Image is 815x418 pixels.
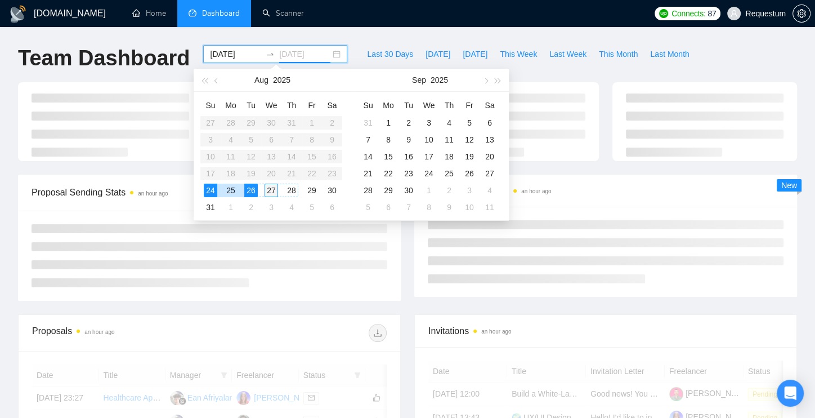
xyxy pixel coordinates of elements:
[382,167,395,180] div: 22
[261,182,281,199] td: 2025-08-27
[419,131,439,148] td: 2025-09-10
[463,150,476,163] div: 19
[459,148,480,165] td: 2025-09-19
[483,167,496,180] div: 27
[480,114,500,131] td: 2025-09-06
[483,150,496,163] div: 20
[442,201,456,214] div: 9
[480,96,500,114] th: Sa
[325,184,339,197] div: 30
[442,150,456,163] div: 18
[302,182,322,199] td: 2025-08-29
[322,182,342,199] td: 2025-08-30
[210,48,261,60] input: Start date
[644,45,695,63] button: Last Month
[224,201,238,214] div: 1
[361,184,375,197] div: 28
[402,133,415,146] div: 9
[671,7,705,20] span: Connects:
[18,45,190,72] h1: Team Dashboard
[224,184,238,197] div: 25
[593,45,644,63] button: This Month
[273,69,290,91] button: 2025
[302,199,322,216] td: 2025-09-05
[281,96,302,114] th: Th
[358,114,378,131] td: 2025-08-31
[439,148,459,165] td: 2025-09-18
[285,184,298,197] div: 28
[32,185,260,199] span: Proposal Sending Stats
[439,199,459,216] td: 2025-10-09
[361,45,419,63] button: Last 30 Days
[382,150,395,163] div: 15
[483,133,496,146] div: 13
[428,184,783,198] span: Scanner Breakdown
[261,96,281,114] th: We
[302,96,322,114] th: Fr
[200,199,221,216] td: 2025-08-31
[402,201,415,214] div: 7
[9,5,27,23] img: logo
[422,201,436,214] div: 8
[358,148,378,165] td: 2025-09-14
[419,114,439,131] td: 2025-09-03
[132,8,166,18] a: homeHome
[361,133,375,146] div: 7
[281,182,302,199] td: 2025-08-28
[305,201,319,214] div: 5
[419,45,456,63] button: [DATE]
[281,199,302,216] td: 2025-09-04
[483,116,496,130] div: 6
[426,48,450,60] span: [DATE]
[361,150,375,163] div: 14
[494,45,543,63] button: This Week
[382,133,395,146] div: 8
[189,9,196,17] span: dashboard
[402,184,415,197] div: 30
[483,184,496,197] div: 4
[358,182,378,199] td: 2025-09-28
[793,9,810,18] span: setting
[459,131,480,148] td: 2025-09-12
[650,48,689,60] span: Last Month
[241,96,261,114] th: Tu
[358,199,378,216] td: 2025-10-05
[459,182,480,199] td: 2025-10-03
[204,184,217,197] div: 24
[707,7,716,20] span: 87
[659,9,668,18] img: upwork-logo.png
[792,5,810,23] button: setting
[459,114,480,131] td: 2025-09-05
[439,96,459,114] th: Th
[221,182,241,199] td: 2025-08-25
[204,201,217,214] div: 31
[777,380,804,407] div: Open Intercom Messenger
[325,201,339,214] div: 6
[463,116,476,130] div: 5
[378,165,398,182] td: 2025-09-22
[419,165,439,182] td: 2025-09-24
[500,48,537,60] span: This Week
[442,133,456,146] div: 11
[521,188,551,194] time: an hour ago
[266,50,275,59] span: swap-right
[261,199,281,216] td: 2025-09-03
[32,324,209,342] div: Proposals
[285,201,298,214] div: 4
[398,182,419,199] td: 2025-09-30
[200,182,221,199] td: 2025-08-24
[481,328,511,335] time: an hour ago
[382,184,395,197] div: 29
[422,150,436,163] div: 17
[398,96,419,114] th: Tu
[781,181,797,190] span: New
[422,133,436,146] div: 10
[279,48,330,60] input: End date
[254,69,268,91] button: Aug
[428,324,783,338] span: Invitations
[463,184,476,197] div: 3
[358,165,378,182] td: 2025-09-21
[480,165,500,182] td: 2025-09-27
[265,184,278,197] div: 27
[84,329,114,335] time: an hour ago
